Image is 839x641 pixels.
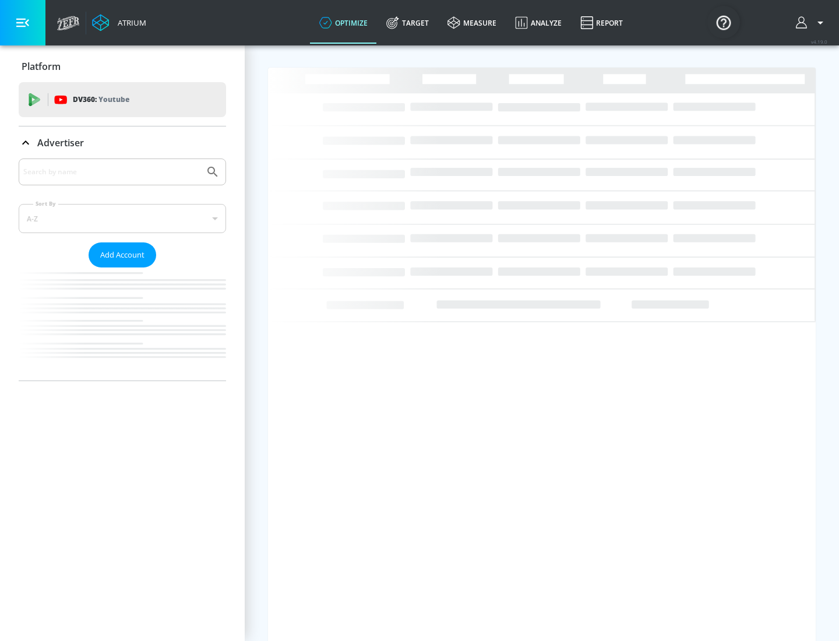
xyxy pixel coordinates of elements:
[506,2,571,44] a: Analyze
[19,82,226,117] div: DV360: Youtube
[73,93,129,106] p: DV360:
[89,242,156,267] button: Add Account
[37,136,84,149] p: Advertiser
[19,50,226,83] div: Platform
[19,204,226,233] div: A-Z
[310,2,377,44] a: optimize
[438,2,506,44] a: measure
[98,93,129,105] p: Youtube
[19,126,226,159] div: Advertiser
[33,200,58,207] label: Sort By
[19,267,226,381] nav: list of Advertiser
[92,14,146,31] a: Atrium
[22,60,61,73] p: Platform
[19,159,226,381] div: Advertiser
[113,17,146,28] div: Atrium
[707,6,740,38] button: Open Resource Center
[23,164,200,179] input: Search by name
[100,248,144,262] span: Add Account
[377,2,438,44] a: Target
[571,2,632,44] a: Report
[811,38,827,45] span: v 4.19.0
